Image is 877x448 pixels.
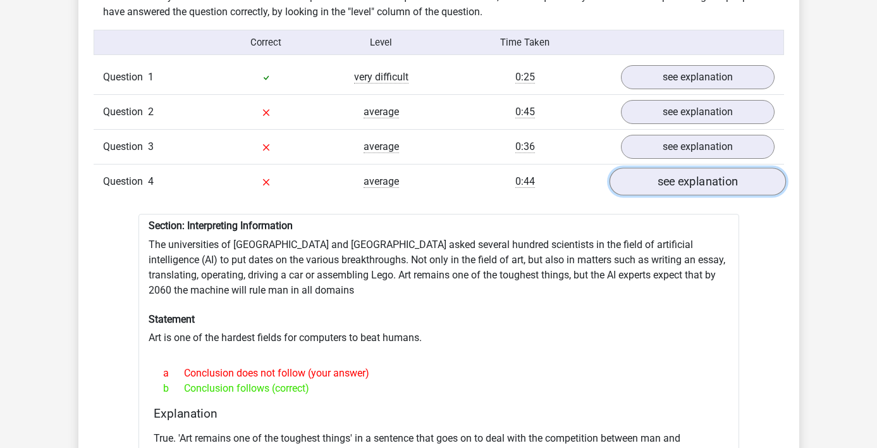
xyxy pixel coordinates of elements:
div: Conclusion does not follow (your answer) [154,366,724,381]
h6: Statement [149,313,729,325]
a: see explanation [621,100,775,124]
span: average [364,106,399,118]
span: average [364,140,399,153]
a: see explanation [621,135,775,159]
span: 3 [148,140,154,152]
span: b [163,381,184,396]
span: Question [103,139,148,154]
div: Level [324,35,439,49]
span: 0:36 [515,140,535,153]
span: 0:44 [515,175,535,188]
div: Correct [209,35,324,49]
a: see explanation [609,168,785,196]
span: 0:45 [515,106,535,118]
span: 0:25 [515,71,535,84]
span: average [364,175,399,188]
span: Question [103,104,148,120]
span: very difficult [354,71,408,84]
span: 1 [148,71,154,83]
span: 2 [148,106,154,118]
span: a [163,366,184,381]
h6: Section: Interpreting Information [149,220,729,232]
span: 4 [148,175,154,187]
span: Question [103,70,148,85]
div: Time Taken [438,35,611,49]
div: Conclusion follows (correct) [154,381,724,396]
span: Question [103,174,148,189]
h4: Explanation [154,406,724,421]
a: see explanation [621,65,775,89]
